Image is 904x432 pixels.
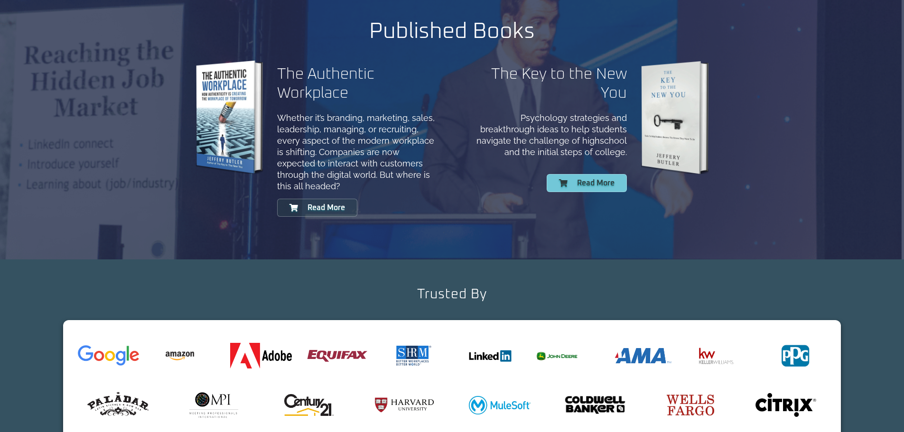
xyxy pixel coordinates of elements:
span: Read More [308,204,345,211]
h2: The Authentic Workplace [277,65,438,103]
a: Read More [277,199,357,217]
h2: Published Books [220,22,685,41]
p: Whether it’s branding, marketing, sales, leadership, managing, or recruiting, every aspect of the... [277,112,438,192]
span: Read More [577,179,615,187]
a: Read More [547,174,627,192]
p: Psychology strategies and breakthrough ideas to help students navigate the challenge of highschoo... [466,112,627,158]
h2: Trusted By [417,288,487,301]
h2: The Key to the New You [466,65,627,103]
